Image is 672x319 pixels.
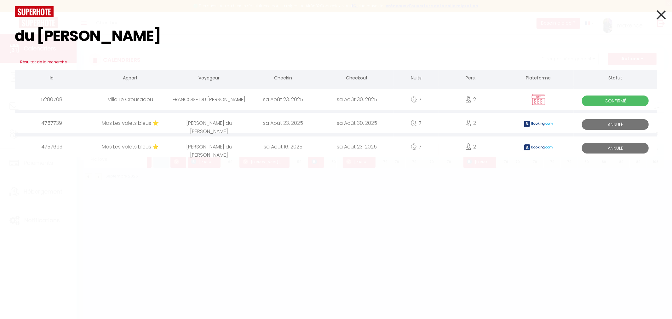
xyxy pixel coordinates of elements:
div: sa Août 23. 2025 [320,136,394,157]
div: sa Août 23. 2025 [246,89,320,110]
button: Ouvrir le widget de chat LiveChat [5,3,24,21]
th: Nuits [394,70,439,88]
div: 4757693 [15,136,89,157]
th: Voyageur [172,70,246,88]
th: Checkout [320,70,394,88]
div: 7 [394,89,439,110]
th: Statut [574,70,657,88]
div: 5280708 [15,89,89,110]
th: Appart [89,70,172,88]
h3: Résultat de la recherche [15,55,657,70]
div: [PERSON_NAME] du [PERSON_NAME] [172,113,246,133]
th: Plateforme [503,70,574,88]
th: Checkin [246,70,320,88]
div: Mas Les volets bleus ⭐ [89,136,172,157]
div: 2 [439,113,503,133]
div: Villa Le Crousadou [89,89,172,110]
th: Id [15,70,89,88]
span: Annulé [582,143,649,154]
div: 7 [394,113,439,133]
img: logo [15,6,54,17]
div: sa Août 23. 2025 [246,113,320,133]
span: Confirmé [582,96,649,106]
div: 4757739 [15,113,89,133]
div: FRANCOISE DU [PERSON_NAME] [172,89,246,110]
div: sa Août 30. 2025 [320,113,394,133]
img: booking2.png [524,144,553,150]
div: sa Août 30. 2025 [320,89,394,110]
input: Tapez pour rechercher... [15,17,657,55]
div: Mas Les volets bleus ⭐ [89,113,172,133]
div: 7 [394,136,439,157]
div: sa Août 16. 2025 [246,136,320,157]
th: Pers. [439,70,503,88]
div: 2 [439,136,503,157]
span: Annulé [582,119,649,130]
div: [PERSON_NAME] du [PERSON_NAME] [172,136,246,157]
img: booking2.png [524,121,553,127]
div: 2 [439,89,503,110]
img: rent.png [531,94,546,106]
